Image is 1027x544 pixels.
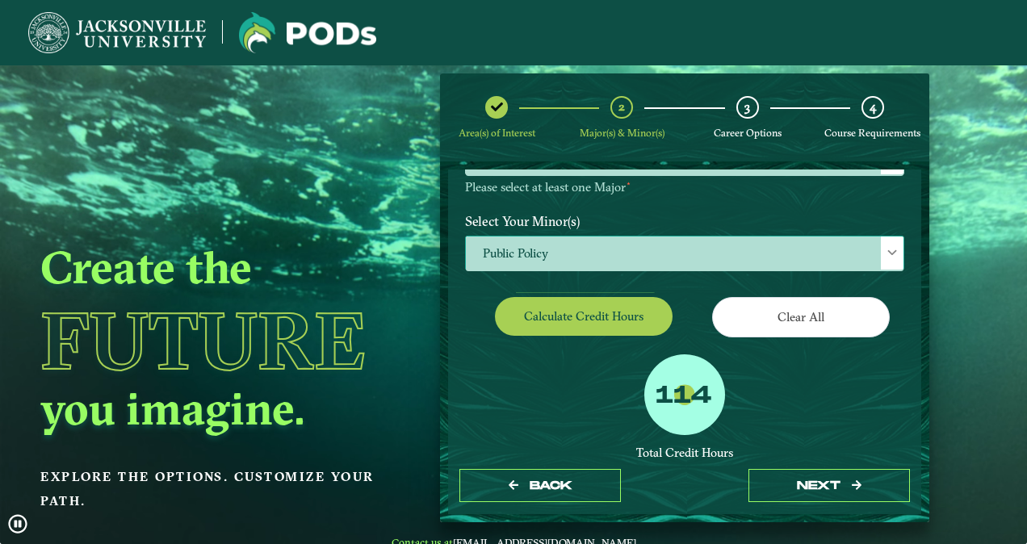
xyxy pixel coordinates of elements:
sup: ⋆ [626,178,631,189]
span: Back [530,479,572,492]
label: 114 [656,381,712,412]
div: Total Credit Hours [465,446,904,461]
span: Major(s) & Minor(s) [580,127,664,139]
h1: Future [40,301,401,380]
button: Calculate credit hours [495,297,673,335]
span: Career Options [714,127,782,139]
label: Select Your Minor(s) [453,206,916,236]
button: next [748,469,910,502]
p: Explore the options. Customize your path. [40,465,401,513]
span: Area(s) of Interest [459,127,535,139]
span: Public Policy [466,236,903,271]
button: Back [459,469,621,502]
span: 2 [618,99,625,115]
img: Jacksonville University logo [28,12,206,53]
span: Course Requirements [824,127,920,139]
h2: Create the [40,239,401,295]
h2: you imagine. [40,380,401,437]
p: Please select at least one Major [465,180,904,195]
span: 4 [870,99,876,115]
img: Jacksonville University logo [239,12,376,53]
button: Clear All [712,297,890,337]
span: 3 [744,99,750,115]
